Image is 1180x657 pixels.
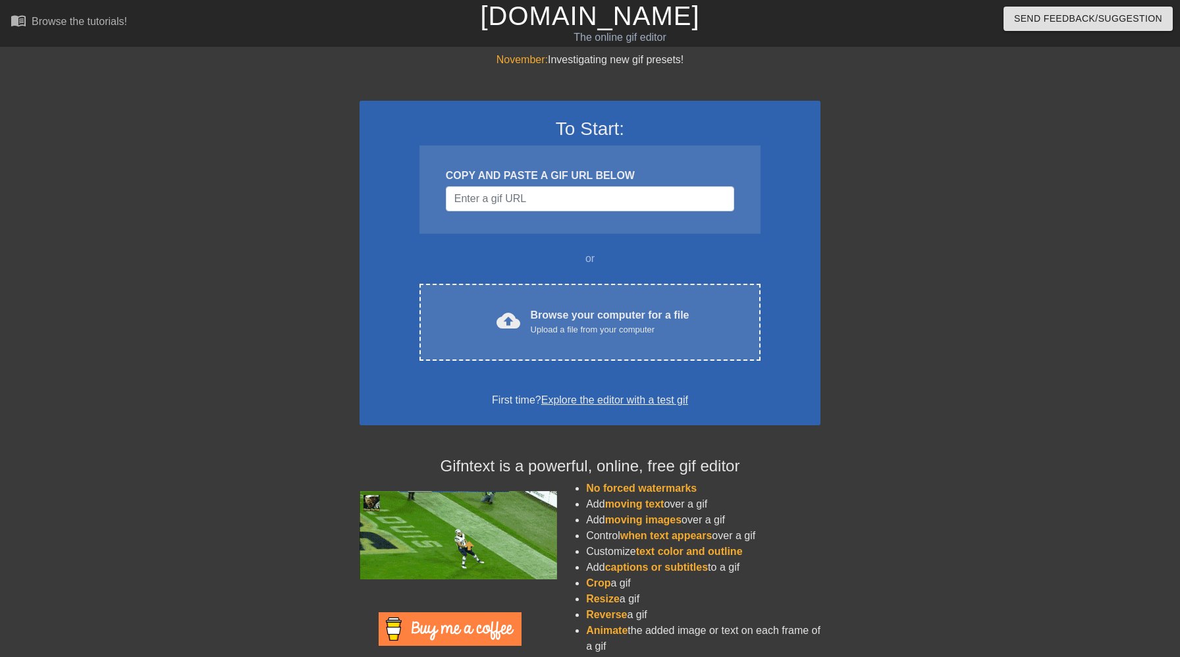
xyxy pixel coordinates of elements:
div: Browse the tutorials! [32,16,127,27]
img: Buy Me A Coffee [379,612,522,646]
div: The online gif editor [400,30,840,45]
li: Add over a gif [586,512,820,528]
input: Username [446,186,734,211]
span: Send Feedback/Suggestion [1014,11,1162,27]
span: November: [496,54,548,65]
span: Crop [586,577,610,589]
li: a gif [586,591,820,607]
a: [DOMAIN_NAME] [480,1,699,30]
span: when text appears [620,530,712,541]
a: Browse the tutorials! [11,13,127,33]
span: moving text [605,498,664,510]
li: Control over a gif [586,528,820,544]
img: football_small.gif [360,491,557,579]
li: Add to a gif [586,560,820,575]
div: Investigating new gif presets! [360,52,820,68]
span: moving images [605,514,682,525]
div: Upload a file from your computer [531,323,689,336]
span: captions or subtitles [605,562,708,573]
button: Send Feedback/Suggestion [1004,7,1173,31]
div: First time? [377,392,803,408]
li: the added image or text on each frame of a gif [586,623,820,654]
span: Reverse [586,609,627,620]
a: Explore the editor with a test gif [541,394,688,406]
span: text color and outline [636,546,743,557]
span: No forced watermarks [586,483,697,494]
div: Browse your computer for a file [531,307,689,336]
span: cloud_upload [496,309,520,332]
li: a gif [586,575,820,591]
li: Add over a gif [586,496,820,512]
div: COPY AND PASTE A GIF URL BELOW [446,168,734,184]
li: a gif [586,607,820,623]
h3: To Start: [377,118,803,140]
li: Customize [586,544,820,560]
span: Animate [586,625,628,636]
span: Resize [586,593,620,604]
h4: Gifntext is a powerful, online, free gif editor [360,457,820,476]
div: or [394,251,786,267]
span: menu_book [11,13,26,28]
